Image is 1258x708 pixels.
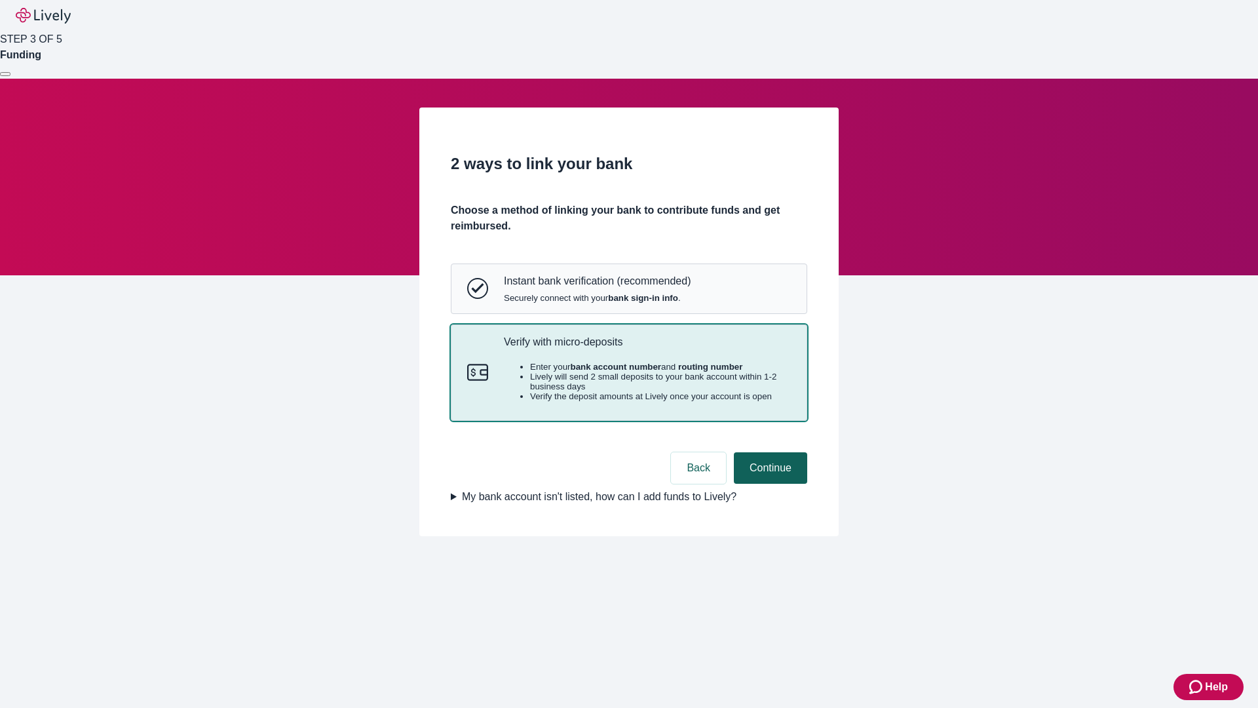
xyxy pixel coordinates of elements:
h4: Choose a method of linking your bank to contribute funds and get reimbursed. [451,203,807,234]
svg: Zendesk support icon [1189,679,1205,695]
button: Instant bank verificationInstant bank verification (recommended)Securely connect with yourbank si... [451,264,807,313]
summary: My bank account isn't listed, how can I add funds to Lively? [451,489,807,505]
strong: bank sign-in info [608,293,678,303]
button: Continue [734,452,807,484]
li: Lively will send 2 small deposits to your bank account within 1-2 business days [530,372,791,391]
span: Help [1205,679,1228,695]
button: Micro-depositsVerify with micro-depositsEnter yourbank account numberand routing numberLively wil... [451,325,807,421]
svg: Instant bank verification [467,278,488,299]
button: Back [671,452,726,484]
p: Verify with micro-deposits [504,336,791,348]
h2: 2 ways to link your bank [451,152,807,176]
img: Lively [16,8,71,24]
li: Verify the deposit amounts at Lively once your account is open [530,391,791,401]
strong: routing number [678,362,742,372]
li: Enter your and [530,362,791,372]
p: Instant bank verification (recommended) [504,275,691,287]
button: Zendesk support iconHelp [1173,674,1244,700]
svg: Micro-deposits [467,362,488,383]
span: Securely connect with your . [504,293,691,303]
strong: bank account number [571,362,662,372]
